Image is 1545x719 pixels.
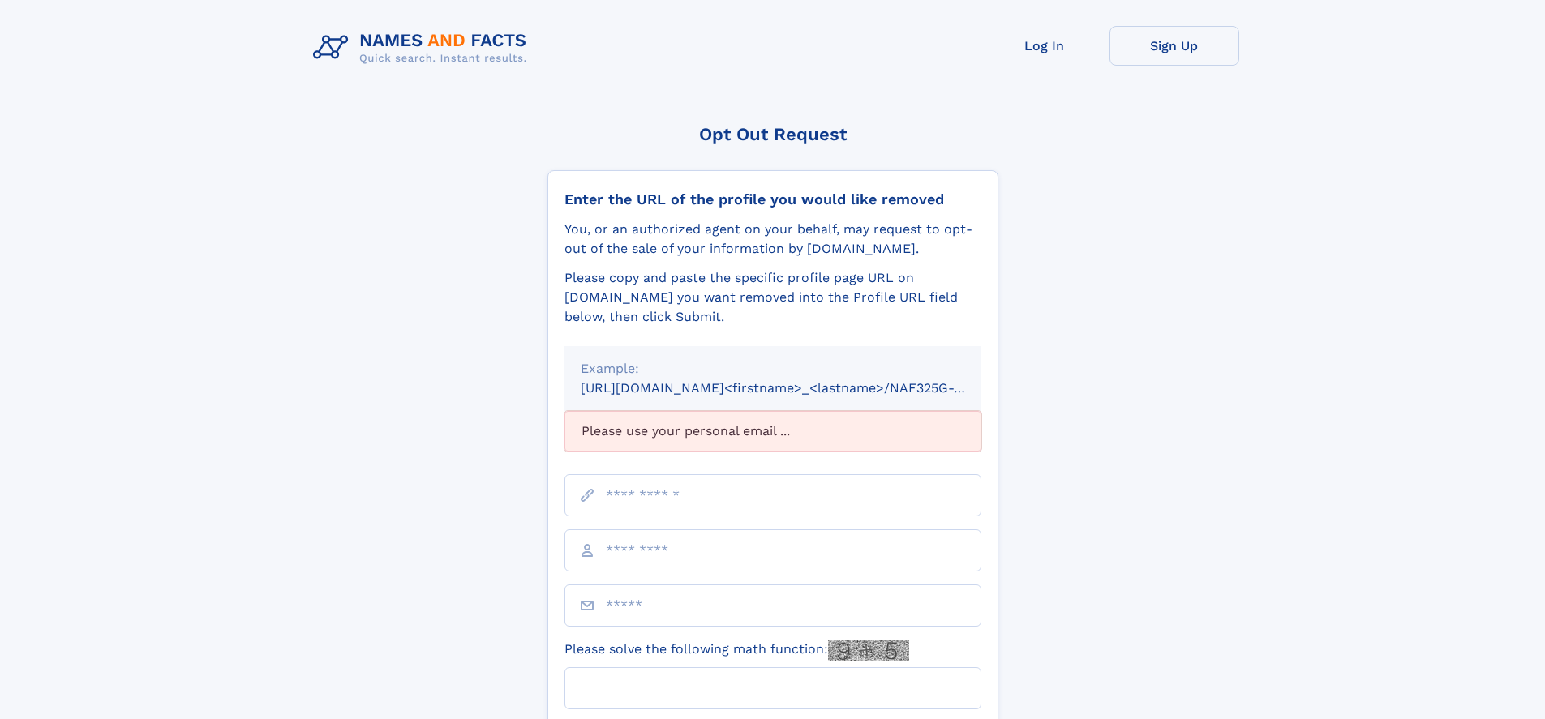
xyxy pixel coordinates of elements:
label: Please solve the following math function: [564,640,909,661]
div: Example: [581,359,965,379]
div: Please use your personal email ... [564,411,981,452]
div: Enter the URL of the profile you would like removed [564,190,981,208]
a: Log In [980,26,1109,66]
small: [URL][DOMAIN_NAME]<firstname>_<lastname>/NAF325G-xxxxxxxx [581,380,1012,396]
div: You, or an authorized agent on your behalf, may request to opt-out of the sale of your informatio... [564,220,981,259]
div: Opt Out Request [547,124,998,144]
a: Sign Up [1109,26,1239,66]
div: Please copy and paste the specific profile page URL on [DOMAIN_NAME] you want removed into the Pr... [564,268,981,327]
img: Logo Names and Facts [307,26,540,70]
